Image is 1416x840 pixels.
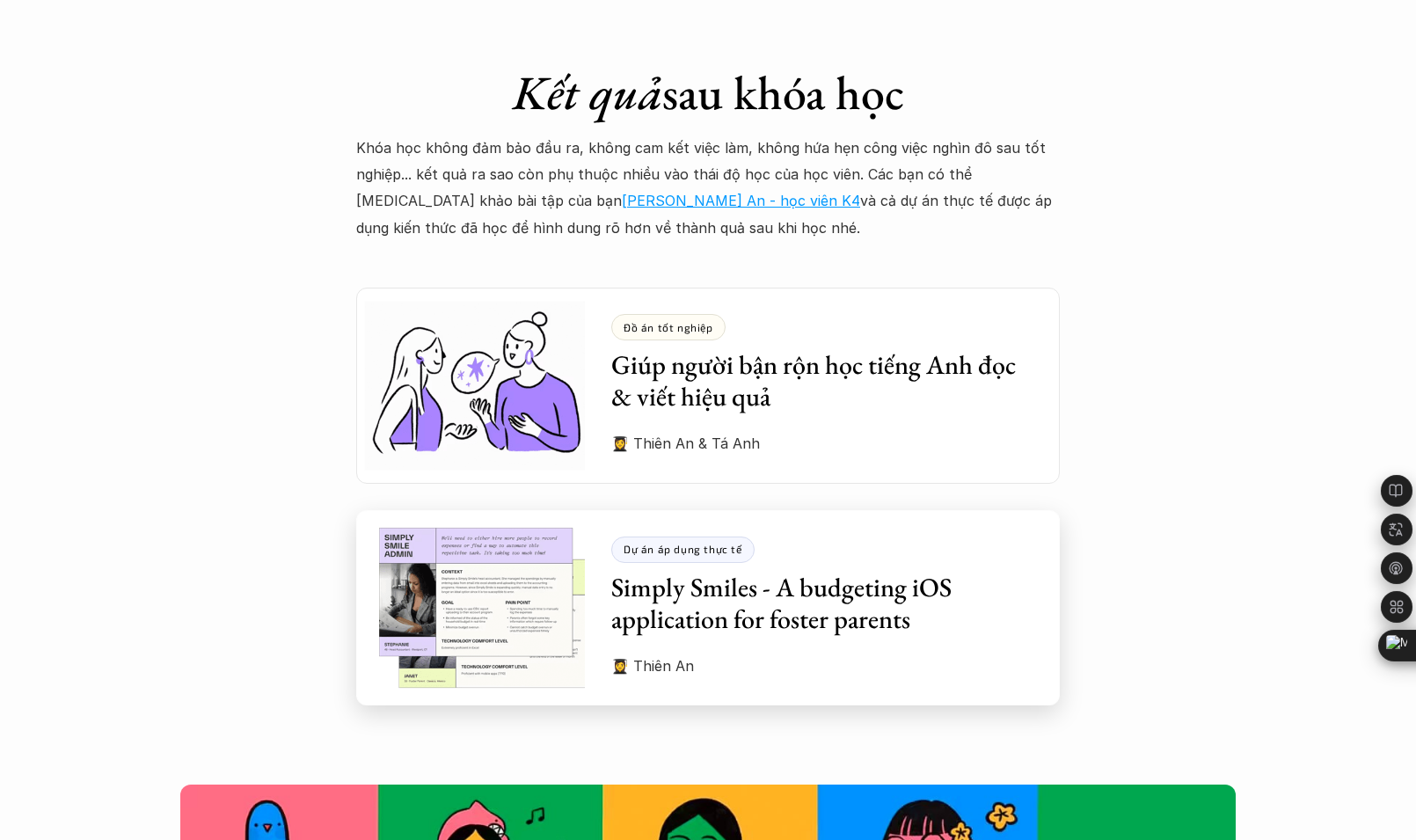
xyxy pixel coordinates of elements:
a: Dự án áp dụng thực tếSimply Smiles - A budgeting iOS application for foster parents👩‍🎓 Thiên An [356,510,1060,705]
em: Kết quả [513,62,662,123]
h3: Simply Smiles - A budgeting iOS application for foster parents [611,572,1033,635]
p: Dự án áp dụng thực tế [624,543,742,555]
a: Đồ án tốt nghiệpGiúp người bận rộn học tiếng Anh đọc & viết hiệu quả👩‍🎓 Thiên An & Tá Anh [356,288,1060,483]
h1: sau khóa học [356,64,1060,121]
p: Khóa học không đảm bảo đầu ra, không cam kết việc làm, không hứa hẹn công việc nghìn đô sau tốt n... [356,135,1060,242]
h3: Giúp người bận rộn học tiếng Anh đọc & viết hiệu quả [611,349,1033,413]
p: Đồ án tốt nghiệp [624,321,713,333]
p: 👩‍🎓 Thiên An [611,653,1033,679]
p: 👩‍🎓 Thiên An & Tá Anh [611,430,1033,457]
a: [PERSON_NAME] An - học viên K4 [622,192,860,209]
